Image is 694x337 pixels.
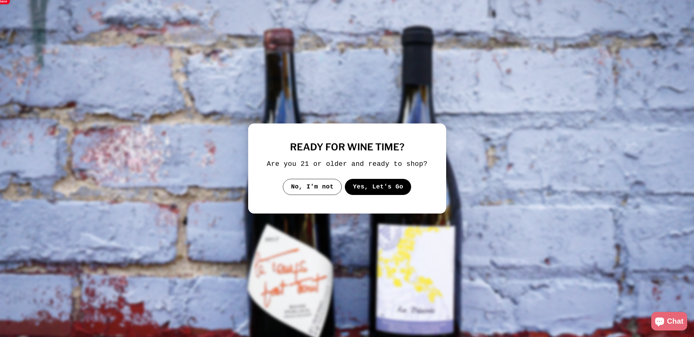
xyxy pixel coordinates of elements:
button: No, I'm not [283,179,342,195]
button: Yes, Let's Go [345,179,411,195]
p: Are you 21 or older and ready to shop? [267,159,428,170]
h2: ready for wine time? [267,142,428,153]
inbox-online-store-chat: Shopify online store chat [649,312,689,332]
